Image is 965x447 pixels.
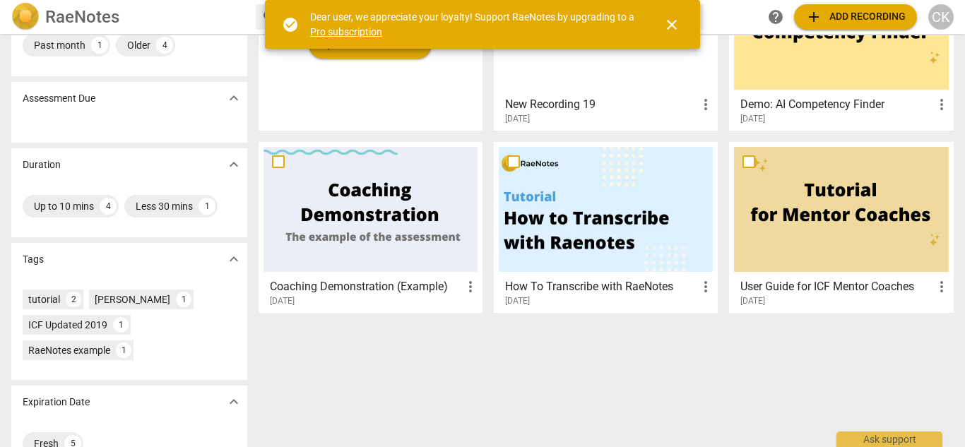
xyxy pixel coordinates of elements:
div: RaeNotes example [28,343,110,357]
div: Older [127,38,150,52]
span: expand_more [225,251,242,268]
span: more_vert [933,96,950,113]
a: LogoRaeNotes [11,3,244,31]
span: help [767,8,784,25]
button: CK [928,4,954,30]
span: add [805,8,822,25]
span: search [261,8,278,25]
div: Ask support [836,431,942,447]
span: [DATE] [505,113,530,125]
a: Coaching Demonstration (Example)[DATE] [264,147,478,306]
button: Show more [223,391,244,412]
p: Tags [23,252,44,267]
div: 1 [91,37,108,54]
div: Past month [34,38,85,52]
span: close [663,16,680,33]
h2: RaeNotes [45,7,119,27]
div: ICF Updated 2019 [28,318,107,332]
div: Up to 10 mins [34,199,94,213]
div: 1 [199,198,215,215]
p: Assessment Due [23,91,95,106]
a: User Guide for ICF Mentor Coaches[DATE] [734,147,948,306]
img: Logo [11,3,40,31]
button: Show more [223,154,244,175]
span: more_vert [933,278,950,295]
span: [DATE] [740,113,765,125]
div: 1 [116,342,131,358]
span: [DATE] [740,295,765,307]
div: [PERSON_NAME] [95,292,170,306]
div: 1 [113,317,129,333]
span: check_circle [282,16,299,33]
div: tutorial [28,292,60,306]
span: [DATE] [270,295,295,307]
button: Upload [794,4,917,30]
a: How To Transcribe with RaeNotes[DATE] [499,147,713,306]
a: Help [763,4,788,30]
p: Duration [23,157,61,172]
div: Less 30 mins [136,199,193,213]
div: 1 [176,292,191,307]
h3: Coaching Demonstration (Example) [270,278,462,295]
span: expand_more [225,90,242,107]
div: 4 [100,198,117,215]
button: Show more [223,249,244,270]
span: more_vert [697,96,714,113]
h3: New Recording 19 [505,96,697,113]
h3: User Guide for ICF Mentor Coaches [740,278,933,295]
div: 4 [156,37,173,54]
button: Show more [223,88,244,109]
span: expand_more [225,393,242,410]
span: more_vert [697,278,714,295]
span: [DATE] [505,295,530,307]
button: Close [655,8,689,42]
span: expand_more [225,156,242,173]
div: 2 [66,292,81,307]
h3: How To Transcribe with RaeNotes [505,278,697,295]
span: more_vert [462,278,479,295]
h3: Demo: AI Competency Finder [740,96,933,113]
p: Expiration Date [23,395,90,410]
div: Dear user, we appreciate your loyalty! Support RaeNotes by upgrading to a [310,10,638,39]
span: Add recording [805,8,906,25]
a: Pro subscription [310,26,382,37]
